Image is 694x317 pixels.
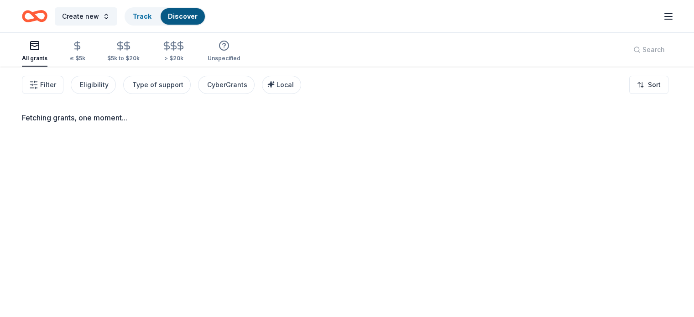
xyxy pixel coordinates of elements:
[648,79,661,90] span: Sort
[277,81,294,88] span: Local
[62,11,99,22] span: Create new
[629,76,668,94] button: Sort
[40,79,56,90] span: Filter
[132,79,183,90] div: Type of support
[71,76,116,94] button: Eligibility
[162,37,186,67] button: > $20k
[107,37,140,67] button: $5k to $20k
[207,79,247,90] div: CyberGrants
[107,55,140,62] div: $5k to $20k
[162,55,186,62] div: > $20k
[262,76,301,94] button: Local
[208,36,240,67] button: Unspecified
[168,12,198,20] a: Discover
[123,76,191,94] button: Type of support
[22,36,47,67] button: All grants
[198,76,255,94] button: CyberGrants
[69,55,85,62] div: ≤ $5k
[22,76,63,94] button: Filter
[80,79,109,90] div: Eligibility
[69,37,85,67] button: ≤ $5k
[22,112,672,123] div: Fetching grants, one moment...
[125,7,206,26] button: TrackDiscover
[208,55,240,62] div: Unspecified
[22,5,47,27] a: Home
[55,7,117,26] button: Create new
[22,55,47,62] div: All grants
[133,12,151,20] a: Track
